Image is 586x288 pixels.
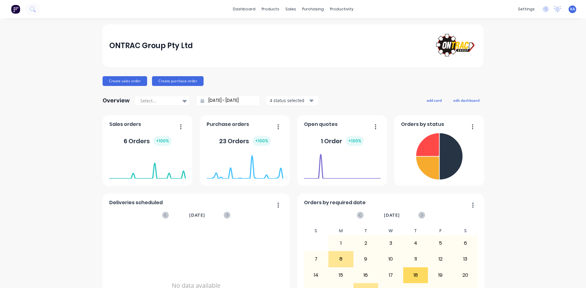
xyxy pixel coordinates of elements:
[329,268,353,283] div: 15
[453,268,478,283] div: 20
[321,136,364,146] div: 1 Order
[103,76,147,86] button: Create sales order
[384,212,400,219] span: [DATE]
[346,136,364,146] div: + 100 %
[403,268,428,283] div: 18
[353,226,378,235] div: T
[403,251,428,267] div: 11
[219,136,271,146] div: 23 Orders
[401,121,444,128] span: Orders by status
[378,236,403,251] div: 3
[304,251,328,267] div: 7
[403,226,428,235] div: T
[109,40,193,52] div: ONTRAC Group Pty Ltd
[354,251,378,267] div: 9
[270,97,308,104] div: 4 status selected
[329,236,353,251] div: 1
[328,226,353,235] div: M
[453,251,478,267] div: 13
[109,121,141,128] span: Sales orders
[428,226,453,235] div: F
[434,32,477,59] img: ONTRAC Group Pty Ltd
[403,236,428,251] div: 4
[378,226,403,235] div: W
[304,268,328,283] div: 14
[253,136,271,146] div: + 100 %
[570,6,575,12] span: KA
[449,96,483,104] button: edit dashboard
[515,5,538,14] div: settings
[378,268,403,283] div: 17
[329,251,353,267] div: 8
[11,5,20,14] img: Factory
[207,121,249,128] span: Purchase orders
[428,251,453,267] div: 12
[154,136,172,146] div: + 100 %
[230,5,259,14] a: dashboard
[189,212,205,219] span: [DATE]
[453,236,478,251] div: 6
[304,226,329,235] div: S
[152,76,204,86] button: Create purchase order
[299,5,327,14] div: purchasing
[354,268,378,283] div: 16
[266,96,318,105] button: 4 status selected
[453,226,478,235] div: S
[428,268,453,283] div: 19
[124,136,172,146] div: 6 Orders
[327,5,356,14] div: productivity
[428,236,453,251] div: 5
[304,199,366,206] span: Orders by required date
[304,121,338,128] span: Open quotes
[354,236,378,251] div: 2
[378,251,403,267] div: 10
[282,5,299,14] div: sales
[103,94,130,107] div: Overview
[259,5,282,14] div: products
[423,96,446,104] button: add card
